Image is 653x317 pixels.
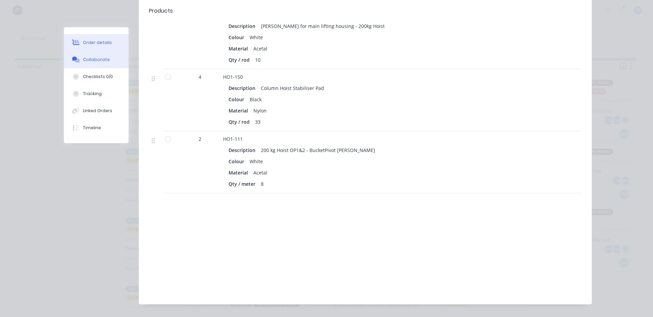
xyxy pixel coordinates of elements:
button: Linked Orders [64,102,129,119]
div: Qty / rod [229,117,252,127]
button: Collaborate [64,51,129,68]
div: Acetal [251,168,270,178]
div: Acetal [251,44,270,54]
div: Order details [83,40,112,46]
div: Material [229,44,251,54]
div: Colour [229,94,247,104]
div: Linked Orders [83,108,112,114]
div: Material [229,106,251,116]
div: Tracking [83,91,102,97]
div: Colour [229,156,247,166]
div: 10 [252,55,263,65]
div: Collaborate [83,57,110,63]
div: Nylon [251,106,269,116]
div: Black [247,94,264,104]
div: White [247,156,266,166]
div: Qty / meter [229,179,258,189]
div: Material [229,168,251,178]
div: Description [229,145,258,155]
button: Checklists 0/0 [64,68,129,85]
span: HO1-111 [223,136,243,142]
div: Description [229,83,258,93]
div: 33 [252,117,263,127]
button: Order details [64,34,129,51]
div: Colour [229,32,247,42]
span: 2 [199,135,201,142]
button: Timeline [64,119,129,136]
div: Checklists 0/0 [83,74,113,80]
div: Qty / rod [229,55,252,65]
div: Description [229,21,258,31]
div: Column Hoist Stabiliser Pad [258,83,327,93]
div: 200 kg Hoist OP1&2 - BucketPivot [PERSON_NAME] [258,145,378,155]
div: White [247,32,266,42]
div: 8 [258,179,266,189]
button: Tracking [64,85,129,102]
span: 4 [199,73,201,80]
div: [PERSON_NAME] for main lifting housing - 200kg Hoist [258,21,387,31]
span: HO1-150 [223,74,243,80]
div: Timeline [83,125,101,131]
div: Products [149,7,173,15]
